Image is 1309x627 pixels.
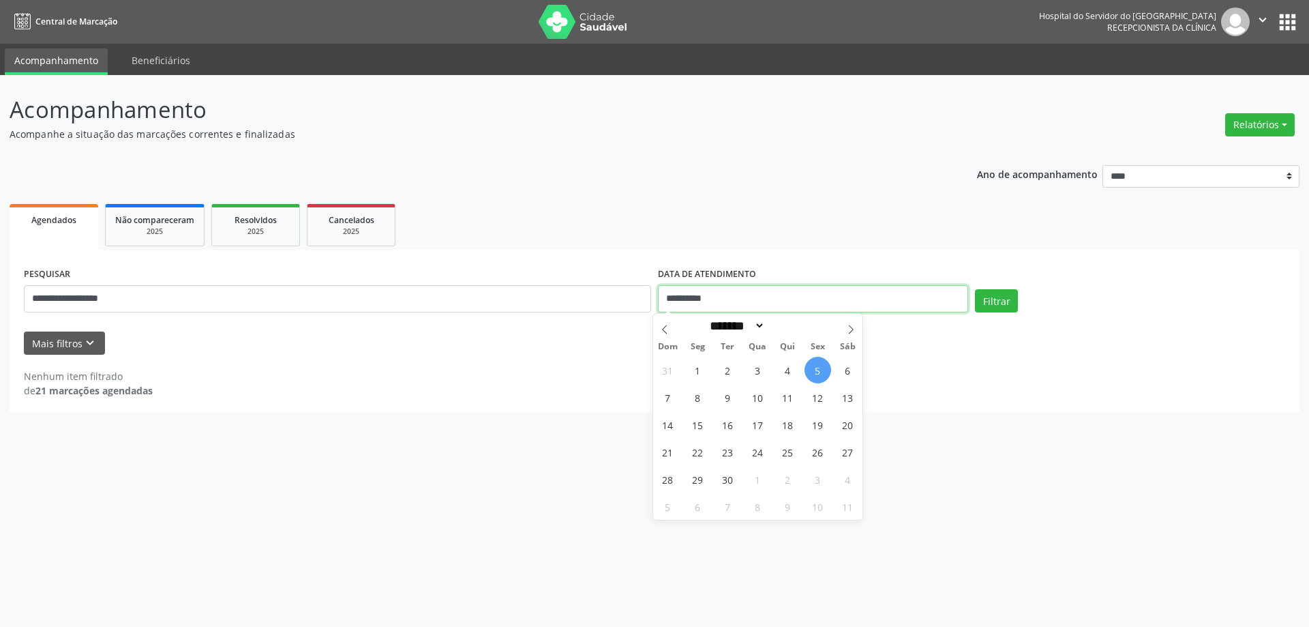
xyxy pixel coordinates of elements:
span: Qui [772,342,802,351]
img: img [1221,8,1250,36]
span: Setembro 8, 2025 [684,384,711,411]
button: Mais filtroskeyboard_arrow_down [24,332,105,355]
span: Setembro 9, 2025 [714,384,741,411]
span: Outubro 8, 2025 [744,493,771,520]
label: DATA DE ATENDIMENTO [658,264,756,285]
div: 2025 [222,227,290,237]
span: Dom [653,342,683,351]
span: Setembro 18, 2025 [774,411,801,438]
p: Ano de acompanhamento [977,165,1098,182]
span: Outubro 2, 2025 [774,466,801,493]
select: Month [706,319,766,333]
strong: 21 marcações agendadas [35,384,153,397]
span: Outubro 6, 2025 [684,493,711,520]
button:  [1250,8,1276,36]
span: Outubro 1, 2025 [744,466,771,493]
span: Outubro 5, 2025 [654,493,681,520]
span: Setembro 27, 2025 [834,439,861,465]
span: Setembro 15, 2025 [684,411,711,438]
span: Setembro 25, 2025 [774,439,801,465]
span: Outubro 4, 2025 [834,466,861,493]
label: PESQUISAR [24,264,70,285]
div: Nenhum item filtrado [24,369,153,383]
span: Setembro 14, 2025 [654,411,681,438]
button: apps [1276,10,1299,34]
span: Ter [712,342,742,351]
span: Setembro 19, 2025 [804,411,831,438]
span: Setembro 5, 2025 [804,357,831,383]
span: Setembro 2, 2025 [714,357,741,383]
span: Setembro 23, 2025 [714,439,741,465]
input: Year [765,319,810,333]
button: Relatórios [1225,113,1295,136]
span: Não compareceram [115,214,194,226]
span: Setembro 26, 2025 [804,439,831,465]
span: Setembro 3, 2025 [744,357,771,383]
span: Sex [802,342,832,351]
span: Outubro 7, 2025 [714,493,741,520]
span: Seg [682,342,712,351]
span: Setembro 21, 2025 [654,439,681,465]
span: Outubro 10, 2025 [804,493,831,520]
span: Setembro 1, 2025 [684,357,711,383]
div: 2025 [115,227,194,237]
span: Setembro 6, 2025 [834,357,861,383]
span: Setembro 29, 2025 [684,466,711,493]
p: Acompanhamento [10,93,912,127]
span: Resolvidos [235,214,277,226]
i:  [1255,12,1270,27]
span: Outubro 11, 2025 [834,493,861,520]
a: Beneficiários [122,48,200,72]
span: Setembro 22, 2025 [684,439,711,465]
span: Outubro 9, 2025 [774,493,801,520]
a: Acompanhamento [5,48,108,75]
i: keyboard_arrow_down [82,336,97,351]
span: Agosto 31, 2025 [654,357,681,383]
span: Setembro 13, 2025 [834,384,861,411]
div: Hospital do Servidor do [GEOGRAPHIC_DATA] [1039,10,1216,22]
span: Setembro 10, 2025 [744,384,771,411]
span: Setembro 30, 2025 [714,466,741,493]
span: Setembro 16, 2025 [714,411,741,438]
span: Recepcionista da clínica [1107,22,1216,33]
p: Acompanhe a situação das marcações correntes e finalizadas [10,127,912,141]
div: de [24,383,153,398]
div: 2025 [317,227,385,237]
span: Cancelados [329,214,374,226]
span: Qua [742,342,772,351]
span: Setembro 4, 2025 [774,357,801,383]
span: Setembro 7, 2025 [654,384,681,411]
span: Setembro 11, 2025 [774,384,801,411]
span: Sáb [832,342,862,351]
span: Setembro 12, 2025 [804,384,831,411]
span: Setembro 20, 2025 [834,411,861,438]
span: Agendados [31,214,76,226]
span: Outubro 3, 2025 [804,466,831,493]
button: Filtrar [975,289,1018,312]
a: Central de Marcação [10,10,117,33]
span: Setembro 28, 2025 [654,466,681,493]
span: Setembro 17, 2025 [744,411,771,438]
span: Setembro 24, 2025 [744,439,771,465]
span: Central de Marcação [35,16,117,27]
